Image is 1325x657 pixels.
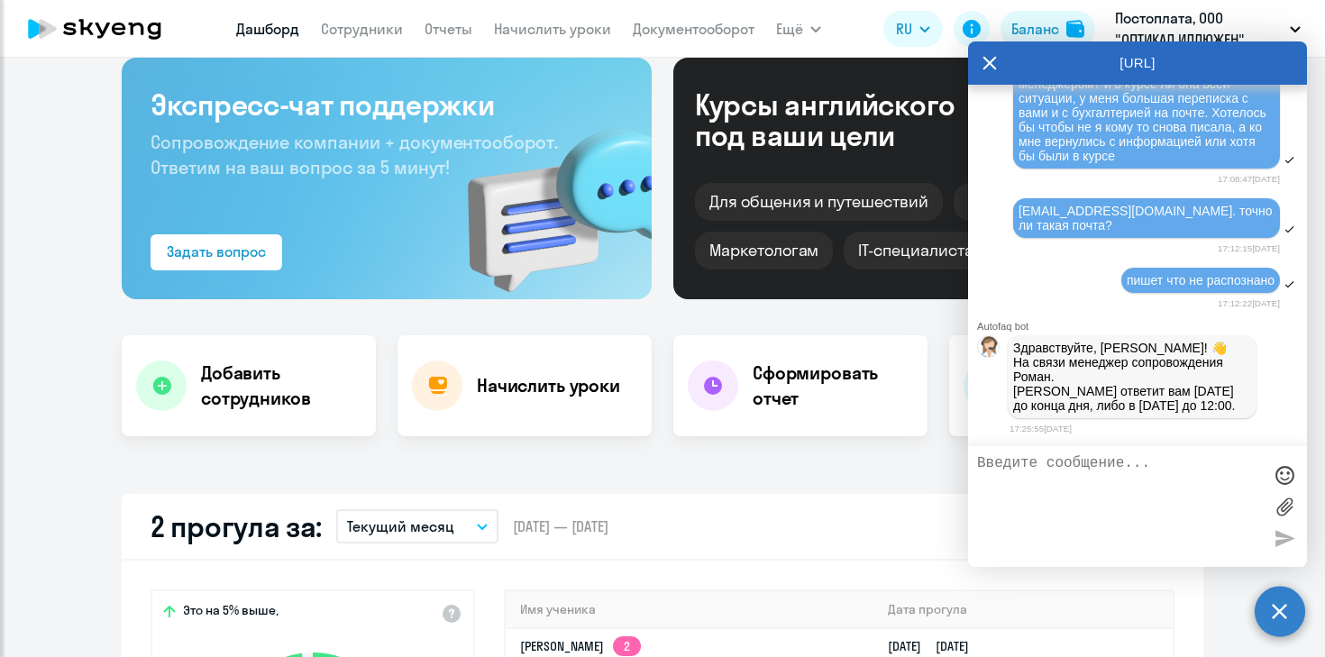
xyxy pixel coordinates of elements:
[425,20,472,38] a: Отчеты
[1271,493,1298,520] label: Лимит 10 файлов
[695,183,943,221] div: Для общения и путешествий
[613,636,641,656] app-skyeng-badge: 2
[753,360,913,411] h4: Сформировать отчет
[978,336,1001,362] img: bot avatar
[167,241,266,262] div: Задать вопрос
[954,183,1168,221] div: Бизнес и командировки
[1218,243,1280,253] time: 17:12:15[DATE]
[1019,204,1276,233] span: [EMAIL_ADDRESS][DOMAIN_NAME]. точно ли такая почта?
[695,89,1003,151] div: Курсы английского под ваши цели
[520,638,641,654] a: [PERSON_NAME]2
[151,234,282,270] button: Задать вопрос
[883,11,943,47] button: RU
[513,516,608,536] span: [DATE] — [DATE]
[873,591,1173,628] th: Дата прогула
[183,602,279,624] span: Это на 5% выше,
[977,321,1307,332] div: Autofaq bot
[695,232,833,269] div: Маркетологам
[896,18,912,40] span: RU
[1066,20,1084,38] img: balance
[1011,18,1059,40] div: Баланс
[151,508,322,544] h2: 2 прогула за:
[1115,7,1283,50] p: Постоплата, ООО "ОПТИКАЛ ИЛЛЮЖЕН"
[506,591,873,628] th: Имя ученика
[776,11,821,47] button: Ещё
[347,516,454,537] p: Текущий месяц
[1218,174,1280,184] time: 17:08:47[DATE]
[1013,355,1251,413] p: На связи менеджер сопровождения Роман. [PERSON_NAME] ответит вам [DATE] до конца дня, либо в [DAT...
[1010,424,1072,433] time: 17:25:55[DATE]
[236,20,299,38] a: Дашборд
[201,360,361,411] h4: Добавить сотрудников
[151,131,558,178] span: Сопровождение компании + документооборот. Ответим на ваш вопрос за 5 минут!
[844,232,999,269] div: IT-специалистам
[1013,341,1251,355] p: Здравствуйте, [PERSON_NAME]! 👋
[477,373,620,398] h4: Начислить уроки
[442,96,652,299] img: bg-img
[151,87,623,123] h3: Экспресс-чат поддержки
[494,20,611,38] a: Начислить уроки
[1019,62,1273,163] span: подскажите, она будет нашим постоянным менеджером? и в курсе ли она всей ситуации, у меня большая...
[776,18,803,40] span: Ещё
[1127,273,1275,287] span: пишет что не распознано
[1001,11,1095,47] button: Балансbalance
[1106,7,1310,50] button: Постоплата, ООО "ОПТИКАЛ ИЛЛЮЖЕН"
[336,509,498,543] button: Текущий месяц
[888,638,983,654] a: [DATE][DATE]
[633,20,754,38] a: Документооборот
[321,20,403,38] a: Сотрудники
[1218,298,1280,308] time: 17:12:22[DATE]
